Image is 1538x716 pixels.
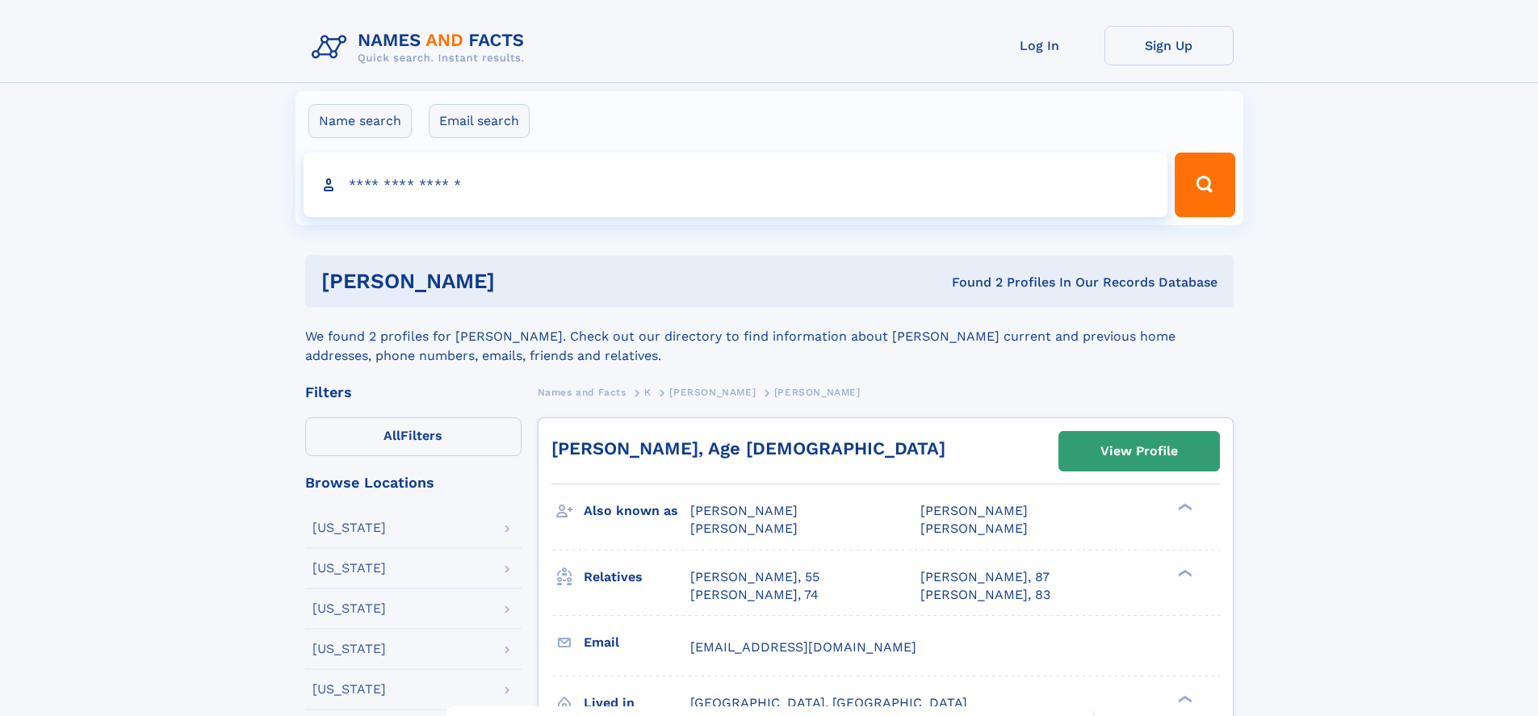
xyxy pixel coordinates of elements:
[305,417,522,456] label: Filters
[920,568,1050,586] a: [PERSON_NAME], 87
[690,695,967,710] span: [GEOGRAPHIC_DATA], [GEOGRAPHIC_DATA]
[305,26,538,69] img: Logo Names and Facts
[774,387,861,398] span: [PERSON_NAME]
[723,274,1217,291] div: Found 2 Profiles In Our Records Database
[1174,502,1193,513] div: ❯
[1100,433,1178,470] div: View Profile
[312,602,386,615] div: [US_STATE]
[383,428,400,443] span: All
[920,503,1028,518] span: [PERSON_NAME]
[669,387,756,398] span: [PERSON_NAME]
[669,382,756,402] a: [PERSON_NAME]
[308,104,412,138] label: Name search
[1174,567,1193,578] div: ❯
[690,639,916,655] span: [EMAIL_ADDRESS][DOMAIN_NAME]
[920,521,1028,536] span: [PERSON_NAME]
[690,521,798,536] span: [PERSON_NAME]
[1059,432,1219,471] a: View Profile
[305,385,522,400] div: Filters
[429,104,530,138] label: Email search
[312,643,386,655] div: [US_STATE]
[975,26,1104,65] a: Log In
[920,586,1050,604] a: [PERSON_NAME], 83
[305,475,522,490] div: Browse Locations
[321,271,723,291] h1: [PERSON_NAME]
[584,563,690,591] h3: Relatives
[584,497,690,525] h3: Also known as
[690,568,819,586] a: [PERSON_NAME], 55
[1104,26,1234,65] a: Sign Up
[644,387,652,398] span: K
[304,153,1168,217] input: search input
[538,382,627,402] a: Names and Facts
[690,503,798,518] span: [PERSON_NAME]
[312,683,386,696] div: [US_STATE]
[644,382,652,402] a: K
[584,629,690,656] h3: Email
[690,586,819,604] a: [PERSON_NAME], 74
[1174,693,1193,704] div: ❯
[551,438,945,458] a: [PERSON_NAME], Age [DEMOGRAPHIC_DATA]
[312,521,386,534] div: [US_STATE]
[312,562,386,575] div: [US_STATE]
[1175,153,1234,217] button: Search Button
[305,308,1234,366] div: We found 2 profiles for [PERSON_NAME]. Check out our directory to find information about [PERSON_...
